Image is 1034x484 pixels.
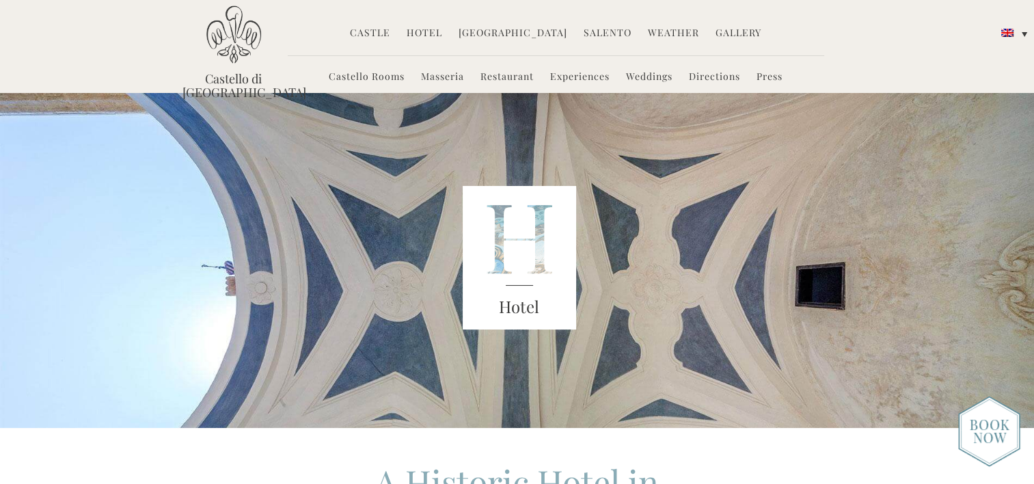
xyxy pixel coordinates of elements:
a: Gallery [716,26,761,42]
a: Experiences [550,70,610,85]
a: Castle [350,26,390,42]
a: Press [757,70,783,85]
img: castello_header_block.png [463,186,576,330]
a: Castello Rooms [329,70,405,85]
a: Weddings [626,70,672,85]
a: Masseria [421,70,464,85]
a: [GEOGRAPHIC_DATA] [459,26,567,42]
a: Restaurant [480,70,534,85]
h3: Hotel [463,295,576,319]
a: Directions [689,70,740,85]
img: new-booknow.png [958,396,1020,467]
a: Salento [584,26,631,42]
a: Castello di [GEOGRAPHIC_DATA] [182,72,285,99]
img: English [1001,29,1013,37]
a: Weather [648,26,699,42]
a: Hotel [407,26,442,42]
img: Castello di Ugento [206,5,261,64]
